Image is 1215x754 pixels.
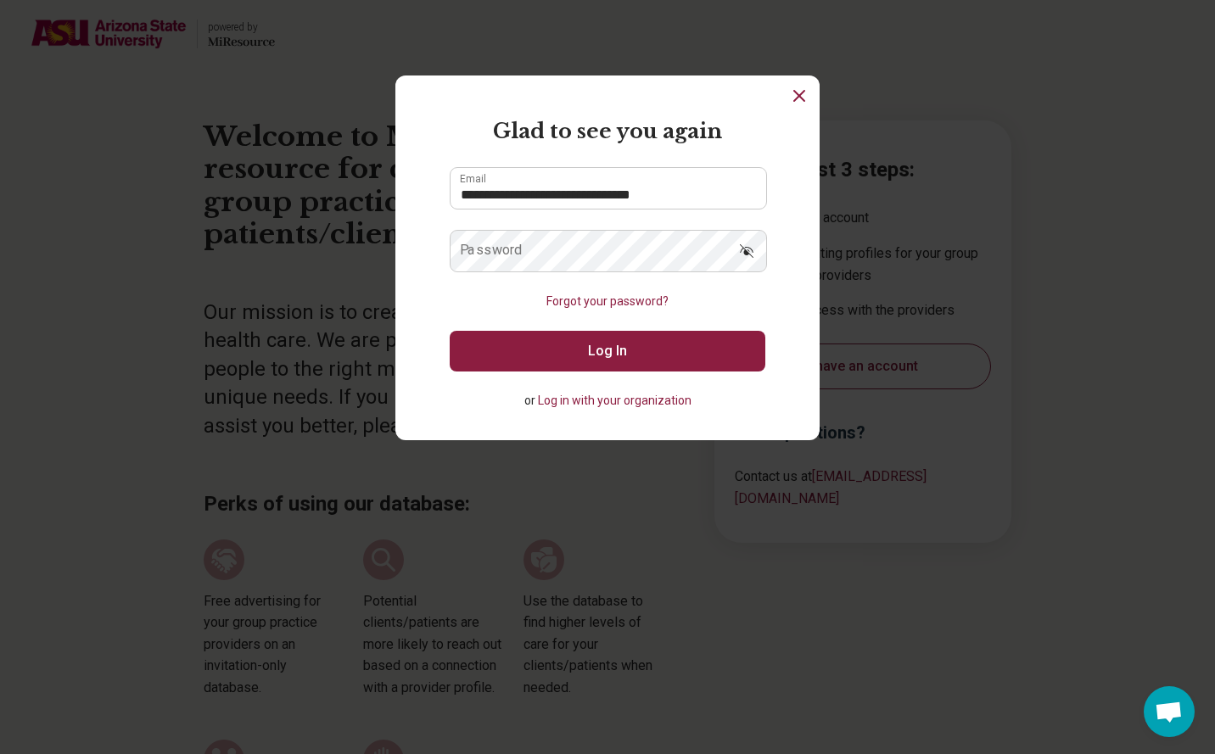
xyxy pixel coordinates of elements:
[460,174,486,184] label: Email
[538,392,691,410] button: Log in with your organization
[728,230,765,271] button: Show password
[546,293,669,310] button: Forgot your password?
[395,75,820,440] section: Login Dialog
[450,331,765,371] button: Log In
[450,116,765,147] h2: Glad to see you again
[789,86,809,106] button: Dismiss
[450,392,765,410] p: or
[460,243,523,257] label: Password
